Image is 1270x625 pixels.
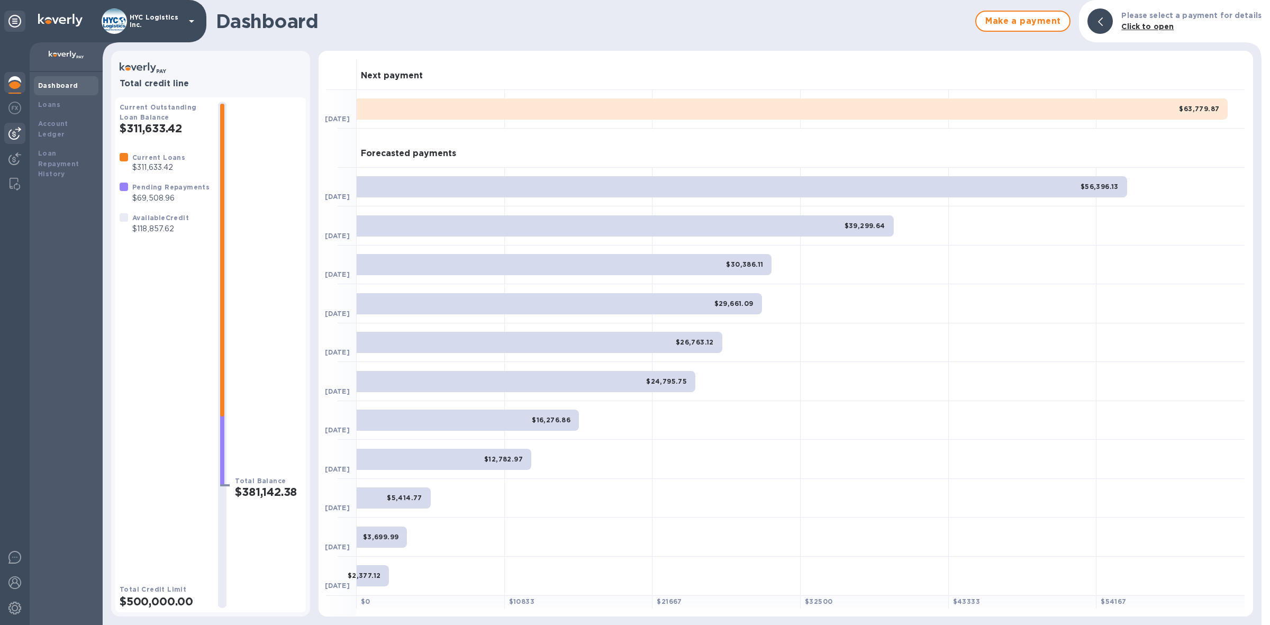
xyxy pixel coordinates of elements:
b: $3,699.99 [363,533,399,541]
div: Unpin categories [4,11,25,32]
h3: Total credit line [120,79,302,89]
b: [DATE] [325,115,350,123]
b: [DATE] [325,387,350,395]
b: $56,396.13 [1081,183,1119,191]
b: Loan Repayment History [38,149,79,178]
b: $12,782.97 [484,455,523,463]
b: $63,779.87 [1179,105,1219,113]
img: Logo [38,14,83,26]
b: $39,299.64 [845,222,885,230]
b: $ 0 [361,597,370,605]
b: [DATE] [325,543,350,551]
b: $29,661.09 [714,300,754,307]
b: Total Balance [235,477,286,485]
p: HYC Logistics Inc. [130,14,183,29]
b: Pending Repayments [132,183,210,191]
b: $ 10833 [509,597,534,605]
span: Make a payment [985,15,1061,28]
b: Click to open [1121,22,1174,31]
b: $ 54167 [1101,597,1126,605]
b: Account Ledger [38,120,68,138]
b: Please select a payment for details [1121,11,1262,20]
b: $2,377.12 [348,572,381,579]
p: $118,857.62 [132,223,189,234]
b: $ 32500 [805,597,832,605]
b: $ 43333 [953,597,980,605]
b: Loans [38,101,60,108]
b: [DATE] [325,465,350,473]
h3: Next payment [361,71,423,81]
b: [DATE] [325,348,350,356]
b: $24,795.75 [646,377,687,385]
b: [DATE] [325,582,350,590]
b: $26,763.12 [676,338,714,346]
h2: $500,000.00 [120,595,210,608]
h2: $381,142.38 [235,485,302,499]
b: Total Credit Limit [120,585,186,593]
h3: Forecasted payments [361,149,456,159]
button: Make a payment [975,11,1071,32]
b: [DATE] [325,426,350,434]
b: Dashboard [38,81,78,89]
b: [DATE] [325,232,350,240]
b: $16,276.86 [532,416,570,424]
b: Available Credit [132,214,189,222]
h1: Dashboard [216,10,970,32]
b: $ 21667 [657,597,682,605]
b: [DATE] [325,193,350,201]
p: $311,633.42 [132,162,185,173]
p: $69,508.96 [132,193,210,204]
img: Foreign exchange [8,102,21,114]
b: [DATE] [325,270,350,278]
b: Current Loans [132,153,185,161]
b: Current Outstanding Loan Balance [120,103,197,121]
b: $30,386.11 [726,260,763,268]
b: [DATE] [325,504,350,512]
b: $5,414.77 [387,494,422,502]
b: [DATE] [325,310,350,318]
h2: $311,633.42 [120,122,210,135]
